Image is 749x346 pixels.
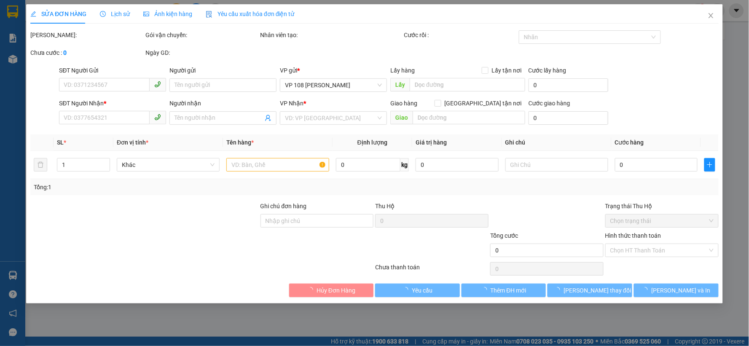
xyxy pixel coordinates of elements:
button: [PERSON_NAME] thay đổi [548,284,633,297]
div: Tổng: 1 [34,182,289,192]
b: 0 [63,49,67,56]
input: Dọc đường [413,111,526,124]
span: loading [642,287,652,293]
span: [PERSON_NAME] và In [652,286,711,295]
th: Ghi chú [502,134,612,151]
img: icon [206,11,212,18]
span: VP Nhận [280,100,304,107]
span: Cước hàng [615,139,644,146]
div: SĐT Người Nhận [59,99,166,108]
span: [GEOGRAPHIC_DATA] tận nơi [441,99,525,108]
div: Ngày GD: [145,48,259,57]
span: VP 108 Lê Hồng Phong - Vũng Tàu [285,79,382,91]
span: Ảnh kiện hàng [143,11,192,17]
button: Hủy Đơn Hàng [289,284,374,297]
div: Người gửi [169,66,277,75]
span: [PERSON_NAME] thay đổi [564,286,631,295]
span: Lấy [391,78,410,91]
span: Tên hàng [226,139,254,146]
div: Gói vận chuyển: [145,30,259,40]
button: Close [699,4,723,28]
div: VP gửi [280,66,387,75]
label: Hình thức thanh toán [605,232,661,239]
input: Ghi chú đơn hàng [260,214,374,228]
button: delete [34,158,47,172]
span: Đơn vị tính [117,139,148,146]
span: Hủy Đơn Hàng [317,286,355,295]
div: Chưa thanh toán [374,263,489,277]
span: clock-circle [100,11,106,17]
span: loading [481,287,491,293]
button: Yêu cầu [376,284,460,297]
input: Cước giao hàng [529,111,608,125]
span: edit [30,11,36,17]
span: Giao hàng [391,100,418,107]
div: Nhân viên tạo: [260,30,403,40]
input: Cước lấy hàng [529,78,608,92]
button: [PERSON_NAME] và In [634,284,719,297]
span: Lấy tận nơi [489,66,525,75]
span: Thu Hộ [375,203,395,209]
div: [PERSON_NAME]: [30,30,144,40]
span: loading [403,287,412,293]
input: Ghi Chú [505,158,608,172]
input: Dọc đường [410,78,526,91]
button: Thêm ĐH mới [462,284,546,297]
input: VD: Bàn, Ghế [226,158,329,172]
span: phone [154,114,161,121]
span: Yêu cầu [412,286,432,295]
button: plus [704,158,715,172]
span: Khác [122,158,215,171]
span: SỬA ĐƠN HÀNG [30,11,86,17]
span: Chọn trạng thái [610,215,714,227]
span: picture [143,11,149,17]
span: plus [705,161,714,168]
div: Chưa cước : [30,48,144,57]
span: Lấy hàng [391,67,415,74]
span: Tổng cước [490,232,518,239]
label: Ghi chú đơn hàng [260,203,307,209]
span: loading [555,287,564,293]
label: Cước giao hàng [529,100,570,107]
span: Giao [391,111,413,124]
span: loading [307,287,317,293]
div: Trạng thái Thu Hộ [605,201,719,211]
span: user-add [265,115,272,121]
span: Giá trị hàng [416,139,447,146]
span: Định lượng [357,139,387,146]
span: phone [154,81,161,88]
div: Người nhận [169,99,277,108]
span: Thêm ĐH mới [491,286,526,295]
span: SL [57,139,64,146]
span: close [708,12,714,19]
div: Cước rồi : [404,30,518,40]
span: Lịch sử [100,11,130,17]
span: kg [400,158,409,172]
label: Cước lấy hàng [529,67,566,74]
span: Yêu cầu xuất hóa đơn điện tử [206,11,295,17]
div: SĐT Người Gửi [59,66,166,75]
